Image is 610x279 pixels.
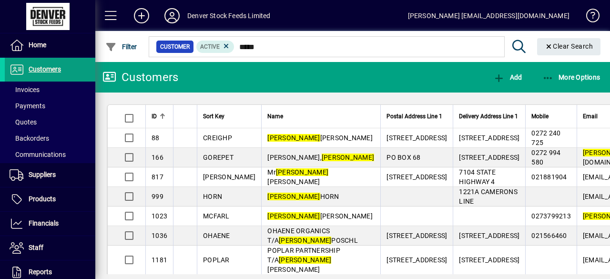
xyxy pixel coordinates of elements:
[187,8,271,23] div: Denver Stock Feeds Limited
[459,188,518,205] span: 1221A CAMERONS LINE
[267,247,340,273] span: POPLAR PARTNERSHIP T/A [PERSON_NAME]
[267,193,339,200] span: HORN
[276,168,328,176] em: [PERSON_NAME]
[29,171,56,178] span: Suppliers
[459,256,519,264] span: [STREET_ADDRESS]
[531,173,567,181] span: 021881904
[102,70,178,85] div: Customers
[157,7,187,24] button: Profile
[583,111,598,122] span: Email
[459,168,496,186] span: 7104 STATE HIGHWAY 4
[267,193,320,200] em: [PERSON_NAME]
[152,232,167,239] span: 1036
[5,236,95,260] a: Staff
[10,86,40,93] span: Invoices
[10,118,37,126] span: Quotes
[105,43,137,51] span: Filter
[537,38,601,55] button: Clear
[267,111,283,122] span: Name
[267,154,374,161] span: [PERSON_NAME],
[545,42,593,50] span: Clear Search
[267,134,373,142] span: [PERSON_NAME]
[203,134,232,142] span: CREIGHP
[531,129,560,146] span: 0272 240 725
[531,111,571,122] div: Mobile
[491,69,524,86] button: Add
[459,111,518,122] span: Delivery Address Line 1
[459,232,519,239] span: [STREET_ADDRESS]
[203,256,230,264] span: POPLAR
[29,41,46,49] span: Home
[531,149,560,166] span: 0272 994 580
[267,212,320,220] em: [PERSON_NAME]
[542,73,600,81] span: More Options
[200,43,220,50] span: Active
[531,212,571,220] span: 0273799213
[29,65,61,73] span: Customers
[29,195,56,203] span: Products
[5,114,95,130] a: Quotes
[459,154,519,161] span: [STREET_ADDRESS]
[5,98,95,114] a: Payments
[152,111,157,122] span: ID
[386,154,420,161] span: PO BOX 68
[531,111,549,122] span: Mobile
[29,268,52,276] span: Reports
[10,134,49,142] span: Backorders
[203,173,255,181] span: [PERSON_NAME]
[267,212,373,220] span: [PERSON_NAME]
[203,154,234,161] span: GOREPET
[29,219,59,227] span: Financials
[152,111,167,122] div: ID
[267,168,328,186] span: Mr [PERSON_NAME]
[152,154,163,161] span: 166
[386,232,447,239] span: [STREET_ADDRESS]
[152,256,167,264] span: 1181
[5,163,95,187] a: Suppliers
[10,102,45,110] span: Payments
[126,7,157,24] button: Add
[386,173,447,181] span: [STREET_ADDRESS]
[267,111,375,122] div: Name
[540,69,603,86] button: More Options
[5,82,95,98] a: Invoices
[386,256,447,264] span: [STREET_ADDRESS]
[5,212,95,236] a: Financials
[203,232,230,239] span: OHAENE
[279,256,331,264] em: [PERSON_NAME]
[160,42,190,52] span: Customer
[579,2,598,33] a: Knowledge Base
[10,151,66,158] span: Communications
[267,227,358,244] span: OHAENE ORGANICS T/A POSCHL
[279,237,331,244] em: [PERSON_NAME]
[152,134,160,142] span: 88
[203,193,222,200] span: HORN
[267,134,320,142] em: [PERSON_NAME]
[203,111,224,122] span: Sort Key
[29,244,43,251] span: Staff
[5,187,95,211] a: Products
[5,130,95,146] a: Backorders
[152,193,163,200] span: 999
[459,134,519,142] span: [STREET_ADDRESS]
[152,173,163,181] span: 817
[203,212,230,220] span: MCFARL
[196,41,234,53] mat-chip: Activation Status: Active
[322,154,374,161] em: [PERSON_NAME]
[386,111,442,122] span: Postal Address Line 1
[408,8,569,23] div: [PERSON_NAME] [EMAIL_ADDRESS][DOMAIN_NAME]
[152,212,167,220] span: 1023
[493,73,522,81] span: Add
[386,134,447,142] span: [STREET_ADDRESS]
[5,33,95,57] a: Home
[531,232,567,239] span: 021566460
[5,146,95,163] a: Communications
[103,38,140,55] button: Filter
